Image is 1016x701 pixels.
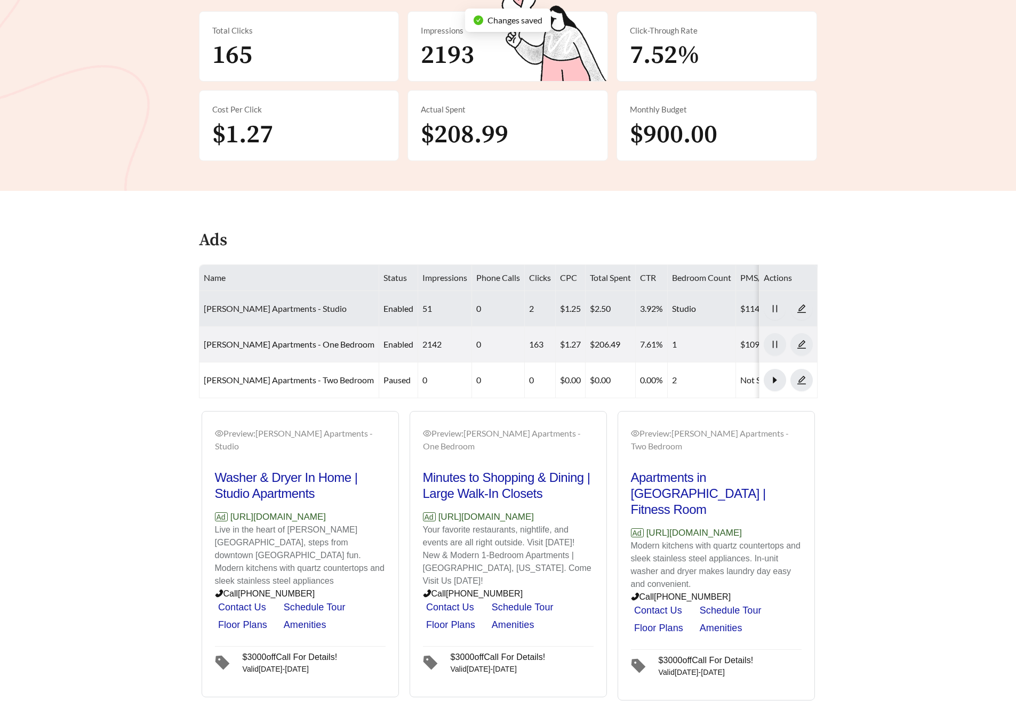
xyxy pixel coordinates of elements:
[764,340,786,349] span: pause
[423,589,431,598] span: phone
[492,619,534,630] a: Amenities
[631,427,802,453] div: Preview: [PERSON_NAME] Apartments - Two Bedroom
[215,470,386,502] h2: Washer & Dryer In Home | Studio Apartments
[472,327,525,362] td: 0
[418,265,472,291] th: Impressions
[636,291,668,327] td: 3.92%
[630,39,700,71] span: 7.52%
[492,602,554,613] a: Schedule Tour
[700,605,762,616] a: Schedule Tour
[631,526,802,540] p: [URL][DOMAIN_NAME]
[631,652,654,680] span: tag
[215,589,223,598] span: phone
[586,291,636,327] td: $2.50
[700,623,742,633] a: Amenities
[418,291,472,327] td: 51
[418,362,472,398] td: 0
[790,333,813,356] button: edit
[631,528,644,537] span: Ad
[790,375,813,385] a: edit
[525,362,556,398] td: 0
[790,297,813,320] button: edit
[630,25,804,37] div: Click-Through Rate
[472,291,525,327] td: 0
[525,265,556,291] th: Clicks
[215,429,223,438] span: eye
[736,265,832,291] th: PMS/Scraper Unit Price
[472,362,525,398] td: 0
[791,340,812,349] span: edit
[472,265,525,291] th: Phone Calls
[790,369,813,391] button: edit
[383,303,413,313] span: enabled
[764,375,786,385] span: caret-right
[284,619,326,630] a: Amenities
[204,375,374,385] a: [PERSON_NAME] Apartments - Two Bedroom
[487,15,542,25] span: Changes saved
[423,587,594,600] p: Call [PHONE_NUMBER]
[525,327,556,362] td: 163
[736,291,832,327] td: $1149
[659,664,754,676] div: Valid [DATE] - [DATE]
[218,619,267,630] a: Floor Plans
[423,646,594,678] a: $3000offCall For Details!Valid[DATE]-[DATE]
[212,39,252,71] span: 165
[383,375,411,385] span: paused
[764,333,786,356] button: pause
[212,25,386,37] div: Total Clicks
[418,327,472,362] td: 2142
[630,119,717,151] span: $900.00
[764,297,786,320] button: pause
[790,303,813,313] a: edit
[421,103,595,116] div: Actual Spent
[634,623,683,633] a: Floor Plans
[423,470,594,502] h2: Minutes to Shopping & Dining | Large Walk-In Closets
[423,429,431,438] span: eye
[631,592,639,601] span: phone
[204,303,347,313] a: [PERSON_NAME] Apartments - Studio
[630,103,804,116] div: Monthly Budget
[212,119,273,151] span: $1.27
[423,649,446,676] span: tag
[556,362,586,398] td: $0.00
[215,649,238,676] span: tag
[215,646,386,678] a: $3000offCall For Details!Valid[DATE]-[DATE]
[215,427,386,453] div: Preview: [PERSON_NAME] Apartments - Studio
[199,265,379,291] th: Name
[426,619,475,630] a: Floor Plans
[668,362,736,398] td: 2
[586,327,636,362] td: $206.49
[586,265,636,291] th: Total Spent
[284,602,346,613] a: Schedule Tour
[556,327,586,362] td: $1.27
[736,362,832,398] td: Not Set
[560,272,577,283] span: CPC
[204,339,374,349] a: [PERSON_NAME] Apartments - One Bedroom
[636,362,668,398] td: 0.00%
[423,512,436,521] span: Ad
[790,339,813,349] a: edit
[631,591,802,603] p: Call [PHONE_NUMBER]
[668,291,736,327] td: Studio
[640,272,656,283] span: CTR
[215,587,386,600] p: Call [PHONE_NUMBER]
[215,523,386,587] p: Live in the heart of [PERSON_NAME][GEOGRAPHIC_DATA], steps from downtown [GEOGRAPHIC_DATA] fun. M...
[791,304,812,313] span: edit
[764,369,786,391] button: caret-right
[764,304,786,313] span: pause
[423,523,594,587] p: Your favorite restaurants, nightlife, and events are all right outside. Visit [DATE]! New & Moder...
[586,362,636,398] td: $0.00
[199,231,227,250] h4: Ads
[421,39,474,71] span: 2193
[451,653,546,661] div: $ 3000 off Call For Details!
[659,656,754,664] div: $ 3000 off Call For Details!
[243,653,338,661] div: $ 3000 off Call For Details!
[636,327,668,362] td: 7.61%
[383,339,413,349] span: enabled
[634,605,682,616] a: Contact Us
[451,661,546,673] div: Valid [DATE] - [DATE]
[379,265,418,291] th: Status
[631,429,639,438] span: eye
[474,15,483,25] span: check-circle
[631,539,802,591] p: Modern kitchens with quartz countertops and sleek stainless steel appliances. In-unit washer and ...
